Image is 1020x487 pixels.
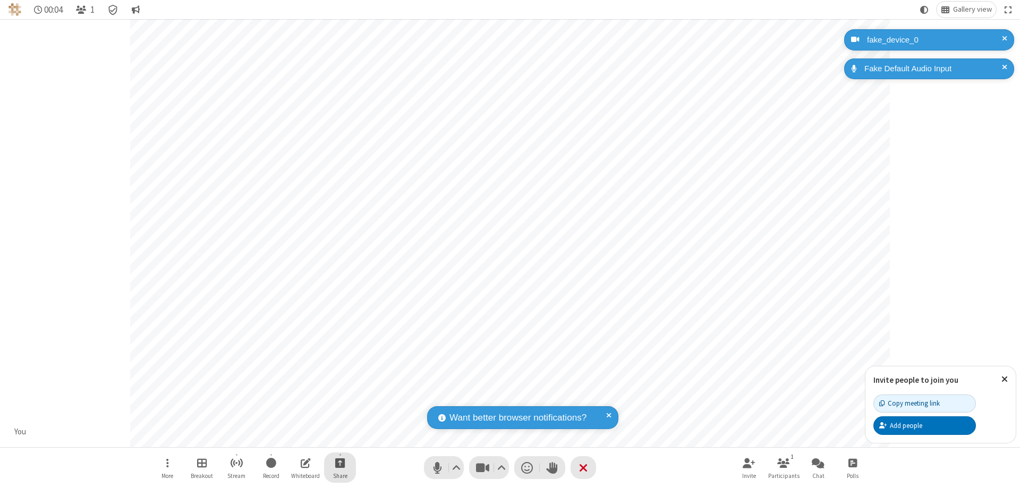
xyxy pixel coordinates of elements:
[571,456,596,479] button: End or leave meeting
[220,452,252,483] button: Start streaming
[1000,2,1016,18] button: Fullscreen
[879,398,940,408] div: Copy meeting link
[324,452,356,483] button: Start sharing
[449,456,464,479] button: Audio settings
[90,5,95,15] span: 1
[103,2,123,18] div: Meeting details Encryption enabled
[449,411,586,425] span: Want better browser notifications?
[768,452,800,483] button: Open participant list
[151,452,183,483] button: Open menu
[837,452,869,483] button: Open poll
[44,5,63,15] span: 00:04
[495,456,509,479] button: Video setting
[733,452,765,483] button: Invite participants (⌘+Shift+I)
[186,452,218,483] button: Manage Breakout Rooms
[8,3,21,16] img: QA Selenium DO NOT DELETE OR CHANGE
[873,375,958,385] label: Invite people to join you
[514,456,540,479] button: Send a reaction
[788,452,797,461] div: 1
[424,456,464,479] button: Mute (⌘+Shift+A)
[993,366,1016,392] button: Close popover
[127,2,144,18] button: Conversation
[742,473,756,479] span: Invite
[847,473,858,479] span: Polls
[30,2,67,18] div: Timer
[953,5,992,14] span: Gallery view
[469,456,509,479] button: Stop video (⌘+Shift+V)
[863,34,1006,46] div: fake_device_0
[873,394,976,413] button: Copy meeting link
[873,416,976,434] button: Add people
[263,473,279,479] span: Record
[161,473,173,479] span: More
[802,452,834,483] button: Open chat
[227,473,245,479] span: Stream
[937,2,996,18] button: Change layout
[291,473,320,479] span: Whiteboard
[71,2,99,18] button: Open participant list
[11,426,30,438] div: You
[768,473,800,479] span: Participants
[290,452,321,483] button: Open shared whiteboard
[916,2,933,18] button: Using system theme
[540,456,565,479] button: Raise hand
[191,473,213,479] span: Breakout
[255,452,287,483] button: Start recording
[333,473,347,479] span: Share
[861,63,1006,75] div: Fake Default Audio Input
[812,473,824,479] span: Chat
